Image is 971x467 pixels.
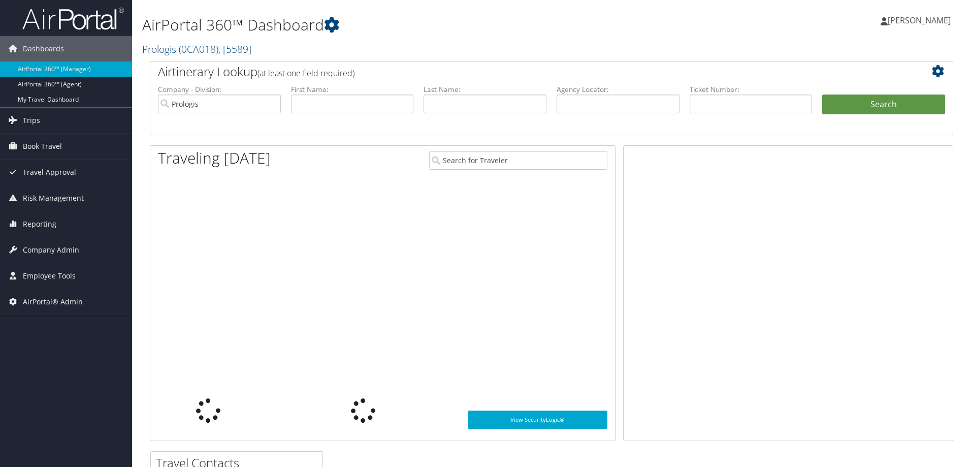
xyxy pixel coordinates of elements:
[22,7,124,30] img: airportal-logo.png
[690,84,813,95] label: Ticket Number:
[179,42,218,56] span: ( 0CA018 )
[158,63,878,80] h2: Airtinerary Lookup
[881,5,961,36] a: [PERSON_NAME]
[23,36,64,61] span: Dashboards
[23,289,83,315] span: AirPortal® Admin
[23,185,84,211] span: Risk Management
[23,263,76,289] span: Employee Tools
[23,237,79,263] span: Company Admin
[142,14,688,36] h1: AirPortal 360™ Dashboard
[142,42,251,56] a: Prologis
[557,84,679,95] label: Agency Locator:
[218,42,251,56] span: , [ 5589 ]
[424,84,546,95] label: Last Name:
[23,108,40,133] span: Trips
[822,95,945,115] button: Search
[888,15,951,26] span: [PERSON_NAME]
[23,211,56,237] span: Reporting
[23,134,62,159] span: Book Travel
[291,84,414,95] label: First Name:
[158,147,271,169] h1: Traveling [DATE]
[468,411,607,429] a: View SecurityLogic®
[158,84,281,95] label: Company - Division:
[257,68,354,79] span: (at least one field required)
[23,160,76,185] span: Travel Approval
[429,151,607,170] input: Search for Traveler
